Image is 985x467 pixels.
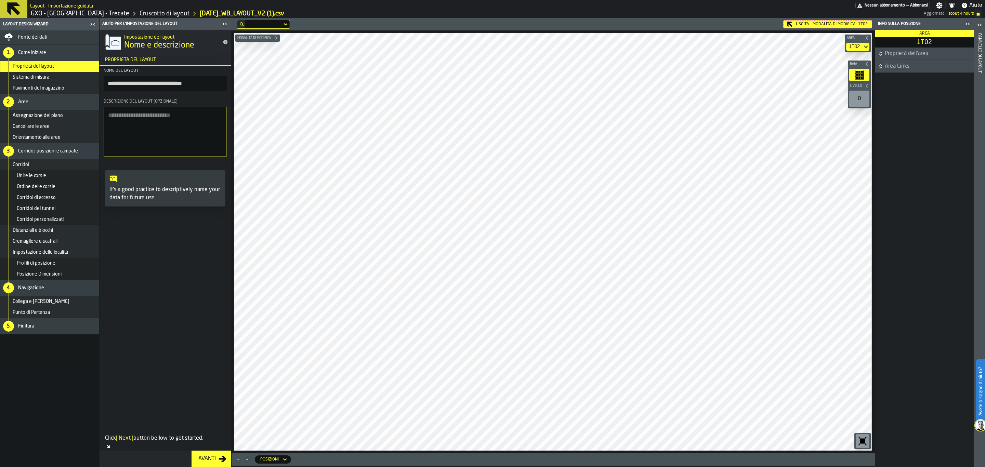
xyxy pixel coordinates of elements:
h2: Sub Title [30,2,93,9]
label: button-toggle-Chiudimi [963,20,972,28]
span: Abbonarsi [910,3,928,8]
li: menu Cremagliere e scaffali [0,236,99,247]
span: Area Links [885,62,972,70]
span: Corridoi di accesso [17,195,56,200]
span: Posizione Dimensioni [17,271,62,277]
label: button-toggle-Aperto [975,19,984,32]
label: button-toolbar-Nome del layout [104,68,227,91]
li: menu Unire le corsie [0,170,99,181]
span: Corridoi [13,162,29,168]
div: 0 [849,91,869,107]
li: menu Proprietà del layout [0,61,99,72]
span: Proprietà dell'area [885,50,972,58]
span: Area [845,36,863,40]
label: button-toggle-Chiudimi [88,20,97,28]
li: menu Corridoi [0,159,99,170]
li: menu Distanziali e blocchi [0,225,99,236]
header: Aiuto per l'impostazione del layout [100,18,231,30]
span: Finitura [18,323,34,329]
header: Layout Design Wizard [0,18,99,30]
header: Info sulla posizione [875,18,974,30]
button: button- [848,82,871,89]
li: menu Pavimenti del magazzino [0,83,99,94]
a: link-to-/wh/i/7274009e-5361-4e21-8e36-7045ee840609/designer [140,10,189,17]
span: Come iniziare [18,50,46,55]
a: link-to-/wh/i/7274009e-5361-4e21-8e36-7045ee840609/pricing/ [855,2,930,9]
li: menu Finitura [0,318,99,334]
span: Assegnazione del piano [13,113,63,118]
span: Proprietà del layout [13,64,54,69]
li: menu Collega e Collega Aree [0,296,99,307]
span: Aiuto [969,1,982,10]
p: It's a good practice to descriptively name your data for future use. [109,186,221,202]
li: menu Cancellare le aree [0,121,99,132]
label: button-toggle-Aiuto [958,1,985,10]
button: button- [875,48,974,60]
div: button-toolbar-undefined [848,89,871,108]
span: Punto di Partenza [13,310,50,315]
button: button- [845,35,871,41]
h2: Sub Title [124,33,217,40]
input: button-toolbar-Nome del layout [104,76,227,91]
div: Uscita - Modalità di Modifica: [783,20,872,28]
li: menu Corridoi di accesso [0,192,99,203]
label: button-toggle-Notifiche [946,2,958,9]
span: 04/09/2025, 10:50:33 [948,11,974,16]
div: 5. [3,321,14,332]
nav: Breadcrumb [30,10,477,18]
span: Livello [849,84,863,88]
li: menu Orientamento alle aree [0,132,99,143]
button: button- [235,35,280,41]
li: menu Impostazione delle località [0,247,99,258]
div: DropdownMenuValue-1T02 [849,44,860,50]
span: Nessun abbonamento [865,3,905,8]
label: button-toggle-undefined [974,10,982,18]
div: DropdownMenuValue-1T02 [846,43,869,51]
div: Nome del layout [104,68,227,73]
div: Aiuto per l'impostazione del layout [101,22,220,26]
svg: Azzeramento dello zoom e della posizione [857,436,868,446]
a: logo-header [235,436,274,449]
li: menu Corridoi personalizzati [0,214,99,225]
span: Corridoi del tunnel [17,206,55,211]
li: menu Come iniziare [0,44,99,61]
div: Pannello di layout [977,32,982,465]
span: | Next | [116,436,133,441]
span: Unire le corsie [17,173,46,178]
span: Proprietà del layout [100,57,156,63]
a: link-to-/wh/i/7274009e-5361-4e21-8e36-7045ee840609/import/layout/42c556a4-cb10-4ef8-ab1a-ab8ac710... [200,10,284,17]
span: Corridoi personalizzati [17,217,64,222]
header: Pannello di layout [974,18,985,467]
li: menu Profili di posizione [0,258,99,269]
label: button-toggle-Impostazioni [933,2,945,9]
textarea: Descrizione del layout (opzionale) [104,107,227,157]
li: menu Posizione Dimensioni [0,269,99,280]
button: Maximize [234,456,242,463]
div: 3. [3,146,14,157]
span: Fonte dei dati [18,35,47,40]
span: Cremagliere e scaffali [13,239,57,244]
li: menu Corridoi, posizioni e campate [0,143,99,159]
a: link-to-/wh/i/7274009e-5361-4e21-8e36-7045ee840609 [31,10,129,17]
span: Ordine delle corsie [17,184,55,189]
li: menu Ordine delle corsie [0,181,99,192]
span: Pavimenti del magazzino [13,85,64,91]
button: button- [848,61,871,67]
li: menu Fonte dei dati [0,30,99,44]
span: Cancellare le aree [13,124,50,129]
span: Aree [18,99,28,105]
div: Info sulla posizione [877,22,963,26]
div: 4. [3,282,14,293]
div: Avanti [196,455,219,463]
span: 1T02 [877,39,972,46]
span: Collega e [PERSON_NAME] [13,299,69,304]
div: button-toolbar-undefined [848,67,871,82]
button: button-Avanti [192,451,231,467]
span: Descrizione del layout (opzionale) [104,99,178,104]
span: Corridoi, posizioni e campate [18,148,78,154]
span: Profili di posizione [17,261,55,266]
span: 1T02 [858,22,868,27]
div: Layout Design Wizard [2,22,88,27]
span: Baia [849,62,863,66]
div: title-Nome e descrizione [100,30,231,54]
